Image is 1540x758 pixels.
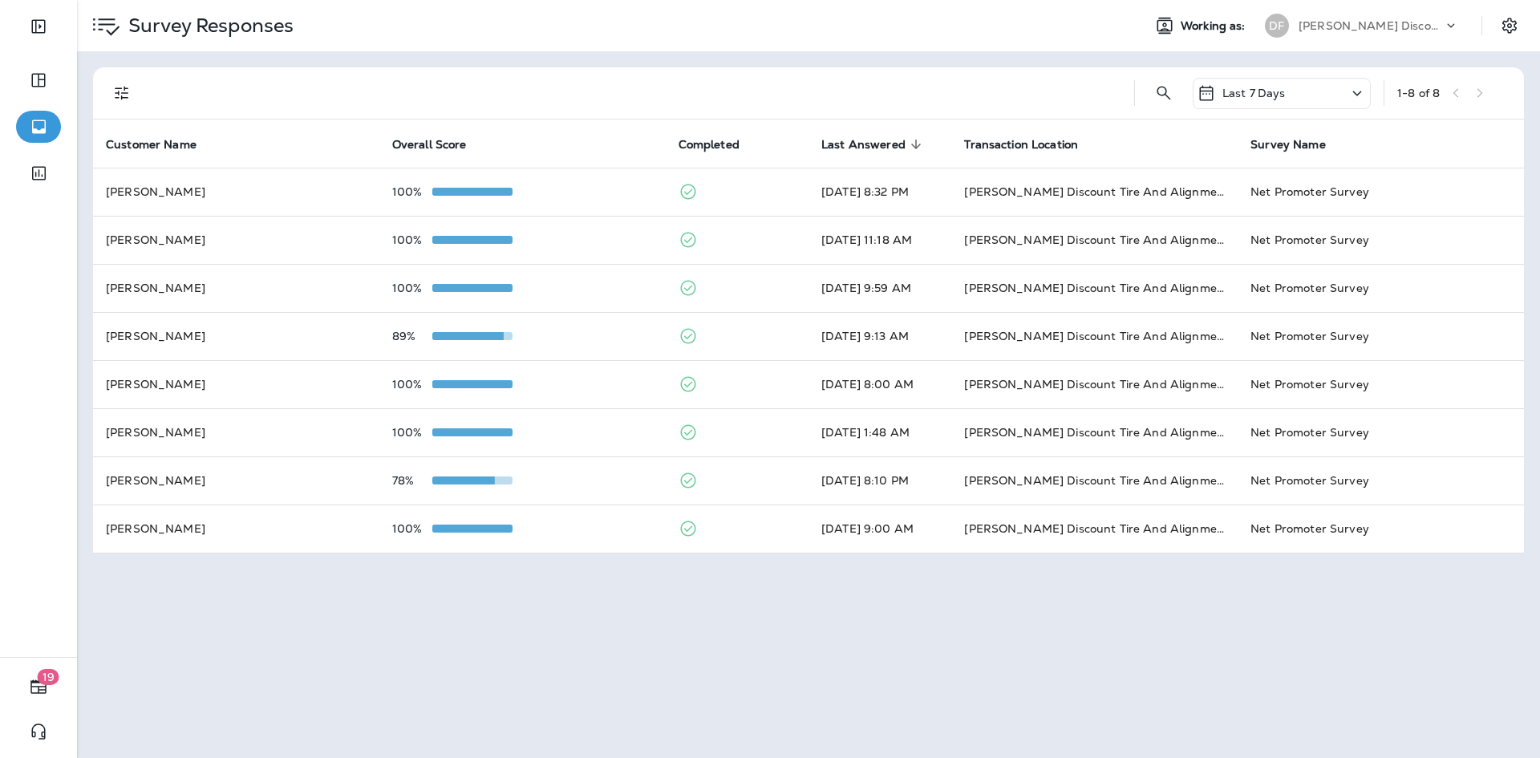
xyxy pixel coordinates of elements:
span: Last Answered [821,137,926,152]
span: Customer Name [106,138,197,152]
td: [PERSON_NAME] [93,456,379,505]
td: [DATE] 11:18 AM [808,216,951,264]
td: [PERSON_NAME] [93,505,379,553]
span: 19 [38,669,59,685]
td: [PERSON_NAME] Discount Tire And Alignment - [GEOGRAPHIC_DATA] ([STREET_ADDRESS]) [951,264,1238,312]
p: 100% [392,522,432,535]
td: [PERSON_NAME] Discount Tire And Alignment - [GEOGRAPHIC_DATA] ([STREET_ADDRESS]) [951,168,1238,216]
td: [PERSON_NAME] [93,312,379,360]
button: 19 [16,671,61,703]
td: [PERSON_NAME] Discount Tire And Alignment - [GEOGRAPHIC_DATA] ([STREET_ADDRESS]) [951,360,1238,408]
p: 100% [392,378,432,391]
td: Net Promoter Survey [1238,505,1524,553]
p: 78% [392,474,432,487]
button: Settings [1495,11,1524,40]
span: Survey Name [1250,137,1347,152]
button: Search Survey Responses [1148,77,1180,109]
p: Survey Responses [122,14,294,38]
td: [PERSON_NAME] Discount Tire And Alignment - [GEOGRAPHIC_DATA] ([STREET_ADDRESS]) [951,456,1238,505]
p: 100% [392,233,432,246]
p: 100% [392,185,432,198]
span: Completed [679,138,740,152]
td: [PERSON_NAME] [93,216,379,264]
td: [DATE] 8:00 AM [808,360,951,408]
td: [DATE] 9:13 AM [808,312,951,360]
td: [PERSON_NAME] [93,360,379,408]
p: 89% [392,330,432,343]
div: 1 - 8 of 8 [1397,87,1440,99]
span: Customer Name [106,137,217,152]
p: Last 7 Days [1222,87,1286,99]
td: [DATE] 8:32 PM [808,168,951,216]
td: [PERSON_NAME] Discount Tire And Alignment - [GEOGRAPHIC_DATA] ([STREET_ADDRESS]) [951,216,1238,264]
td: [PERSON_NAME] [93,408,379,456]
td: Net Promoter Survey [1238,168,1524,216]
td: [PERSON_NAME] [93,264,379,312]
span: Survey Name [1250,138,1326,152]
span: Last Answered [821,138,906,152]
p: [PERSON_NAME] Discount Tire & Alignment [1299,19,1443,32]
p: 100% [392,282,432,294]
td: [DATE] 9:59 AM [808,264,951,312]
span: Transaction Location [964,137,1099,152]
span: Working as: [1181,19,1249,33]
td: [DATE] 8:10 PM [808,456,951,505]
td: Net Promoter Survey [1238,264,1524,312]
span: Transaction Location [964,138,1078,152]
button: Filters [106,77,138,109]
td: [PERSON_NAME] Discount Tire And Alignment - [GEOGRAPHIC_DATA] ([STREET_ADDRESS]) [951,505,1238,553]
td: [DATE] 1:48 AM [808,408,951,456]
td: Net Promoter Survey [1238,456,1524,505]
div: DF [1265,14,1289,38]
span: Overall Score [392,138,467,152]
span: Overall Score [392,137,488,152]
span: Completed [679,137,760,152]
td: Net Promoter Survey [1238,360,1524,408]
td: Net Promoter Survey [1238,408,1524,456]
td: [PERSON_NAME] [93,168,379,216]
button: Expand Sidebar [16,10,61,43]
td: Net Promoter Survey [1238,216,1524,264]
p: 100% [392,426,432,439]
td: [PERSON_NAME] Discount Tire And Alignment - [GEOGRAPHIC_DATA] ([STREET_ADDRESS]) [951,312,1238,360]
td: [PERSON_NAME] Discount Tire And Alignment - [GEOGRAPHIC_DATA] ([STREET_ADDRESS]) [951,408,1238,456]
td: Net Promoter Survey [1238,312,1524,360]
td: [DATE] 9:00 AM [808,505,951,553]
